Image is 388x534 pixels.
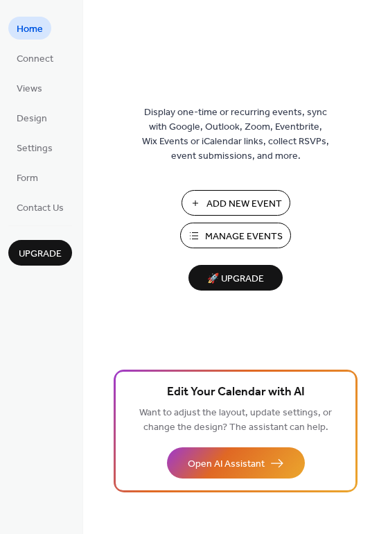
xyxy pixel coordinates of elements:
[17,112,47,126] span: Design
[17,82,42,96] span: Views
[8,240,72,266] button: Upgrade
[188,265,283,291] button: 🚀 Upgrade
[197,270,274,288] span: 🚀 Upgrade
[17,22,43,37] span: Home
[17,201,64,216] span: Contact Us
[8,17,51,40] a: Home
[17,52,53,67] span: Connect
[180,223,291,248] button: Manage Events
[8,76,51,99] a: Views
[206,197,282,212] span: Add New Event
[8,166,46,189] a: Form
[17,171,38,186] span: Form
[182,190,290,216] button: Add New Event
[8,136,61,159] a: Settings
[167,447,305,479] button: Open AI Assistant
[139,404,332,437] span: Want to adjust the layout, update settings, or change the design? The assistant can help.
[17,141,53,156] span: Settings
[19,247,62,261] span: Upgrade
[167,383,305,402] span: Edit Your Calendar with AI
[205,230,283,244] span: Manage Events
[188,457,265,472] span: Open AI Assistant
[8,106,55,129] a: Design
[142,105,329,164] span: Display one-time or recurring events, sync with Google, Outlook, Zoom, Eventbrite, Wix Events or ...
[8,196,72,218] a: Contact Us
[8,46,62,69] a: Connect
